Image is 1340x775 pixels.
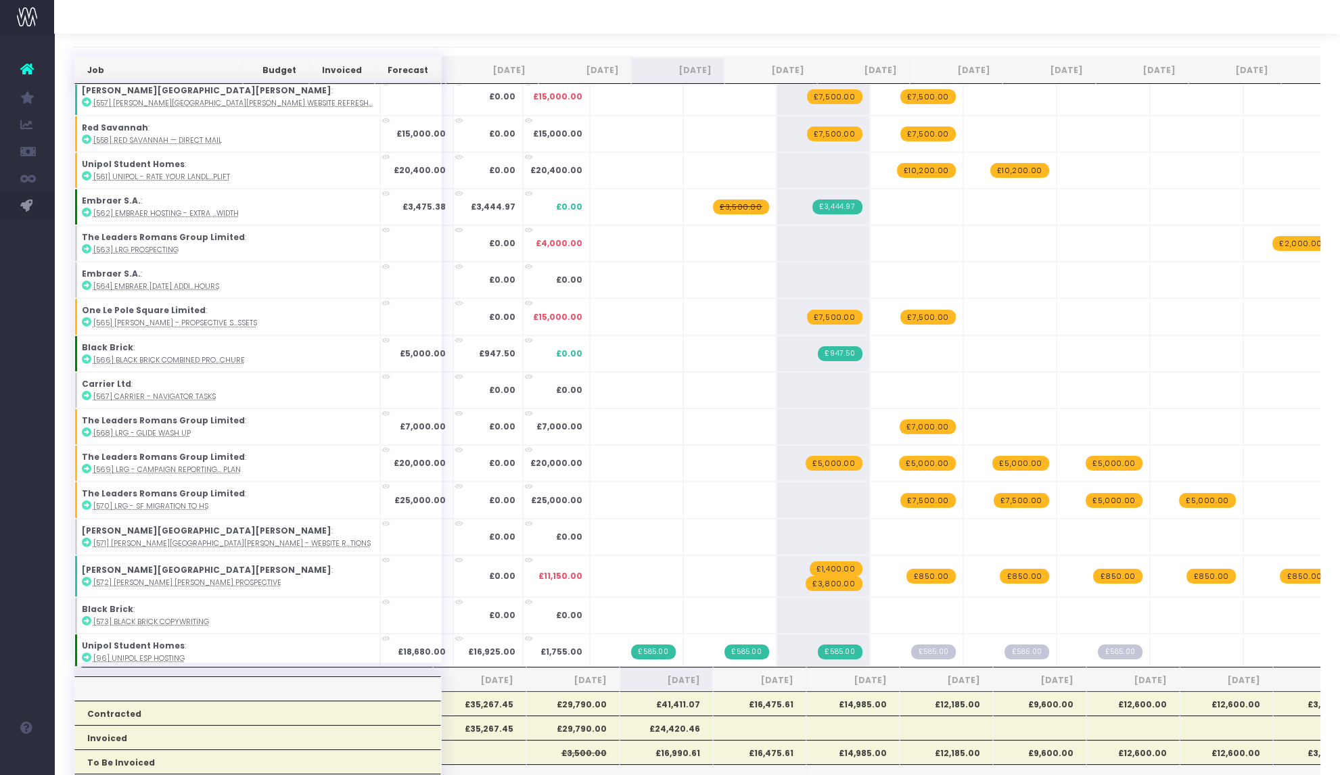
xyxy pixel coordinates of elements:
span: wayahead Revenue Forecast Item [897,163,956,178]
strong: The Leaders Romans Group Limited [82,488,245,499]
abbr: [566] Black Brick Combined Property Management Brochure [93,355,245,365]
strong: Embraer S.A. [82,268,141,279]
span: wayahead Revenue Forecast Item [1280,569,1329,584]
span: wayahead Revenue Forecast Item [900,310,955,325]
span: wayahead Revenue Forecast Item [990,163,1049,178]
th: £12,600.00 [1180,691,1273,715]
strong: £0.00 [489,164,515,176]
th: £29,790.00 [526,715,620,740]
span: £0.00 [556,531,582,543]
th: Feb 26: activate to sort column ascending [1188,57,1281,84]
td: : [74,262,380,298]
span: [DATE] [726,674,793,686]
th: Invoiced [74,725,441,749]
td: : [74,519,380,555]
span: wayahead Revenue Forecast Item [1093,569,1142,584]
span: wayahead Revenue Forecast Item [807,126,862,141]
th: £3,500.00 [526,740,620,764]
th: To Be Invoiced [74,749,441,774]
th: Dec 25: activate to sort column ascending [1002,57,1095,84]
strong: £0.00 [489,531,515,542]
th: £12,600.00 [1086,691,1180,715]
abbr: [571] Langham Hall - Website rebuild options [93,538,371,548]
span: wayahead Revenue Forecast Item [807,89,862,104]
strong: Unipol Student Homes [82,158,185,170]
th: £41,411.07 [620,691,713,715]
th: £9,600.00 [993,740,1086,764]
span: £15,000.00 [533,311,582,323]
strong: [PERSON_NAME][GEOGRAPHIC_DATA][PERSON_NAME] [82,85,331,96]
span: £20,000.00 [530,457,582,469]
th: £14,985.00 [806,691,900,715]
span: Streamtime Invoice: 769 – [566] Black Brick Combined Property Management Brochure [818,346,862,361]
span: Streamtime Invoice: 750 – [96] Unipol ESP Retainer [631,644,675,659]
span: [DATE] [539,674,607,686]
span: £20,400.00 [530,164,582,177]
span: £0.00 [556,609,582,621]
span: wayahead Revenue Forecast Item [806,456,862,471]
th: Budget [243,57,309,84]
strong: £947.50 [479,348,515,359]
span: £4,000.00 [536,237,582,250]
th: £29,790.00 [526,691,620,715]
strong: £0.00 [489,128,515,139]
span: [DATE] [1099,674,1167,686]
span: wayahead Revenue Forecast Item [992,456,1048,471]
span: wayahead Revenue Forecast Item [810,561,862,576]
abbr: [96] Unipol ESP hosting [93,653,185,663]
td: : [74,408,380,445]
th: £12,185.00 [900,691,993,715]
abbr: [568] LRG - Glide wash up [93,428,191,438]
abbr: [573] Black Brick Copywriting [93,617,209,627]
span: wayahead Revenue Forecast Item [1000,569,1048,584]
strong: £0.00 [489,384,515,396]
td: : [74,335,380,372]
strong: Embraer S.A. [82,195,141,206]
strong: £0.00 [489,609,515,621]
strong: £0.00 [489,494,515,506]
abbr: [564] Embraer August 2025 Additional CR hours [93,281,219,291]
td: : [74,597,380,634]
strong: £0.00 [489,91,515,102]
span: £25,000.00 [531,494,582,507]
span: £0.00 [556,274,582,286]
td: : [74,78,380,115]
span: £1,755.00 [540,646,582,658]
th: Jan 26: activate to sort column ascending [1096,57,1188,84]
abbr: [569] LRG - Campaign reporting & imporvement plan [93,465,241,475]
img: images/default_profile_image.png [17,748,37,768]
span: wayahead Revenue Forecast Item [994,493,1048,508]
td: : [74,116,380,152]
td: : [74,372,380,408]
strong: £16,925.00 [468,646,515,657]
span: wayahead Revenue Forecast Item [1086,456,1142,471]
span: [DATE] [632,674,700,686]
td: : [74,555,380,597]
th: £9,600.00 [993,691,1086,715]
th: Job: activate to sort column ascending [74,57,243,84]
strong: £0.00 [489,457,515,469]
th: £12,600.00 [1180,740,1273,764]
th: Jul 25: activate to sort column ascending [538,57,631,84]
abbr: [557] Langham Hall Website Refresh [93,98,373,108]
strong: [PERSON_NAME][GEOGRAPHIC_DATA][PERSON_NAME] [82,564,331,576]
span: Streamtime Invoice: 767 – [562] Embraer hosting - extra bandwidth [812,199,862,214]
span: [DATE] [1193,674,1260,686]
span: [DATE] [446,674,513,686]
th: Sep 25: activate to sort column ascending [724,57,817,84]
span: [DATE] [912,674,980,686]
span: wayahead Revenue Forecast Item [900,493,955,508]
span: £15,000.00 [533,128,582,140]
strong: £20,000.00 [394,457,446,469]
strong: £5,000.00 [400,348,446,359]
span: Streamtime Draft Invoice: null – [96] Unipol ESP Retainer [1098,644,1142,659]
abbr: [570] LRG - SF migration to HS [93,501,208,511]
span: wayahead Revenue Forecast Item [1086,493,1142,508]
span: wayahead Revenue Forecast Item [1179,493,1235,508]
span: wayahead Revenue Forecast Item [900,419,955,434]
th: £16,990.61 [620,740,713,764]
td: : [74,482,380,518]
strong: One Le Pole Square Limited [82,304,206,316]
th: Oct 25: activate to sort column ascending [817,57,910,84]
span: [DATE] [1006,674,1073,686]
